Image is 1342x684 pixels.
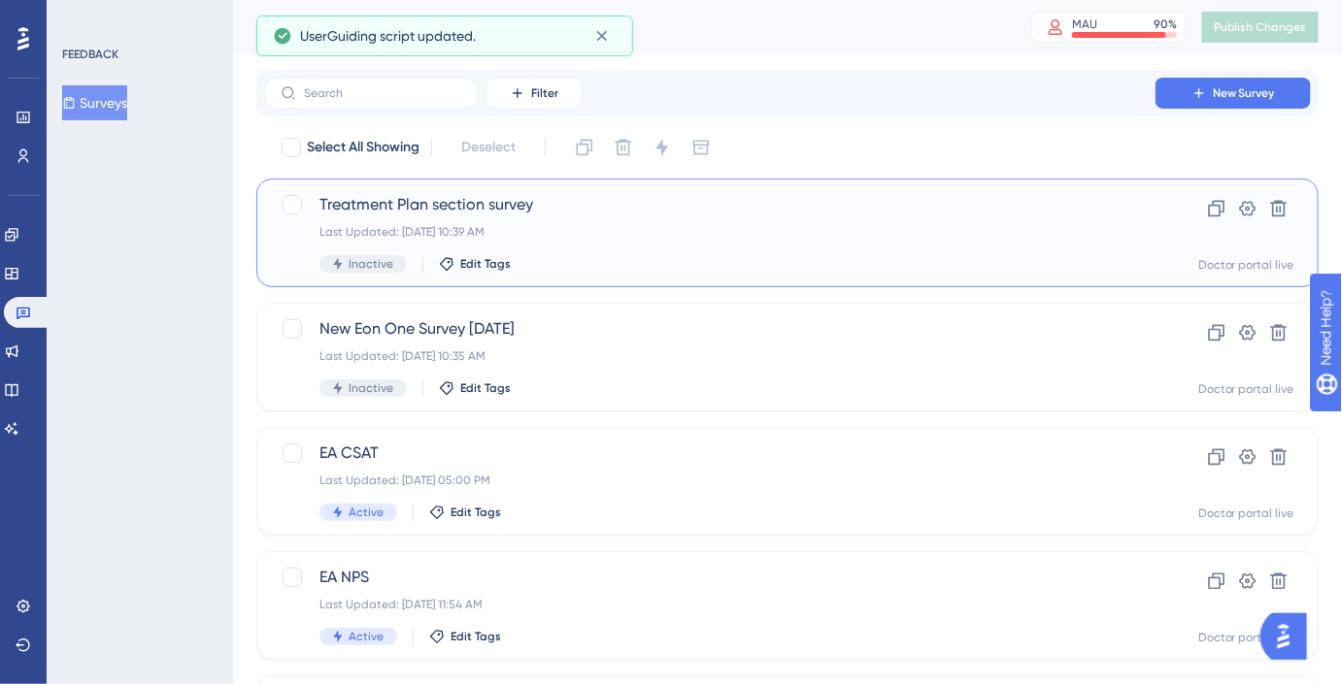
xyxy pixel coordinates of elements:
span: EA CSAT [319,441,1100,465]
div: Doctor portal live [1198,381,1294,397]
div: 90 % [1154,16,1177,32]
span: Edit Tags [451,629,501,644]
div: Doctor portal live [1198,257,1294,273]
span: Active [349,505,384,520]
button: Deselect [444,130,533,165]
span: New Eon One Survey [DATE] [319,317,1100,341]
span: Need Help? [46,5,121,28]
button: Edit Tags [439,380,511,396]
span: Edit Tags [451,505,501,520]
span: Publish Changes [1214,19,1307,35]
button: New Survey [1156,78,1311,109]
div: Doctor portal live [1198,505,1294,521]
span: Treatment Plan section survey [319,193,1100,216]
button: Edit Tags [429,629,501,644]
button: Edit Tags [439,256,511,272]
span: Edit Tags [460,380,511,396]
span: Active [349,629,384,644]
button: Edit Tags [429,505,501,520]
div: Last Updated: [DATE] 10:35 AM [319,348,1100,364]
input: Search [304,86,461,100]
button: Publish Changes [1202,12,1319,43]
div: FEEDBACK [62,47,118,62]
button: Surveys [62,85,127,120]
span: Filter [531,85,558,101]
span: Deselect [461,136,516,159]
span: UserGuiding script updated. [300,24,476,48]
span: Edit Tags [460,256,511,272]
span: EA NPS [319,566,1100,589]
button: Filter [486,78,583,109]
div: Doctor portal live [1198,630,1294,645]
span: New Survey [1213,85,1275,101]
div: MAU [1072,16,1097,32]
div: Last Updated: [DATE] 10:39 AM [319,224,1100,240]
div: Last Updated: [DATE] 05:00 PM [319,472,1100,488]
span: Select All Showing [307,136,419,159]
span: Inactive [349,380,393,396]
span: Inactive [349,256,393,272]
iframe: UserGuiding AI Assistant Launcher [1260,607,1319,666]
div: Last Updated: [DATE] 11:54 AM [319,597,1100,612]
div: Surveys [256,14,983,41]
